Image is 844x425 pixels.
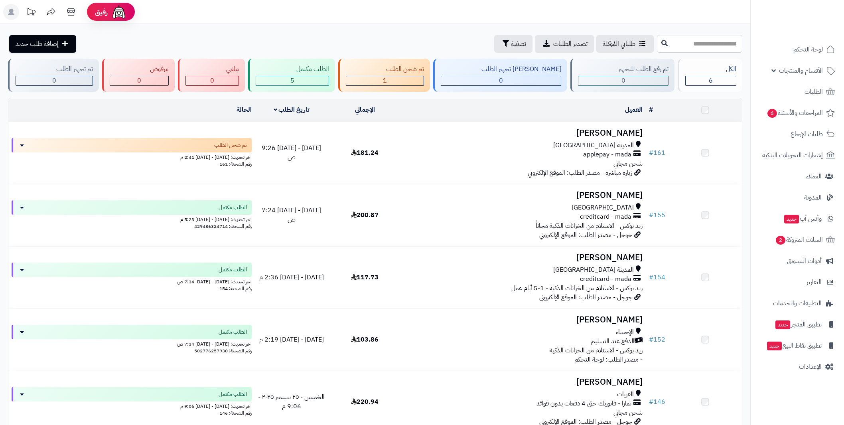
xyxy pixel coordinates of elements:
[755,82,839,101] a: الطلبات
[804,192,822,203] span: المدونة
[528,168,632,178] span: زيارة مباشرة - مصدر الطلب: الموقع الإلكتروني
[755,294,839,313] a: التطبيقات والخدمات
[649,105,653,115] a: #
[755,40,839,59] a: لوحة التحكم
[583,150,631,159] span: applepay - mada
[256,76,329,85] div: 5
[649,335,665,344] a: #152
[591,337,635,346] span: الدفع عند التسليم
[185,65,239,74] div: ملغي
[603,39,635,49] span: طلباتي المُوكلة
[405,128,643,138] h3: [PERSON_NAME]
[767,107,823,119] span: المراجعات والأسئلة
[511,283,643,293] span: ريد بوكس - الاستلام من الخزانات الذكية - 1-5 أيام عمل
[259,273,324,282] span: [DATE] - [DATE] 2:36 م
[625,105,643,115] a: العميل
[16,65,93,74] div: تم تجهيز الطلب
[755,315,839,334] a: تطبيق المتجرجديد
[52,76,56,85] span: 0
[262,206,321,224] span: [DATE] - [DATE] 7:24 ص
[16,76,93,85] div: 0
[210,76,214,85] span: 0
[12,401,252,410] div: اخر تحديث: [DATE] - [DATE] 9:06 م
[9,35,76,53] a: إضافة طلب جديد
[12,339,252,348] div: اخر تحديث: [DATE] - [DATE] 7:34 ص
[402,309,646,371] td: - مصدر الطلب: لوحة التحكم
[405,191,643,200] h3: [PERSON_NAME]
[337,59,432,92] a: تم شحن الطلب 1
[621,76,625,85] span: 0
[550,346,643,355] span: ريد بوكس - الاستلام من الخزانات الذكية
[596,35,654,53] a: طلباتي المُوكلة
[176,59,246,92] a: ملغي 0
[405,315,643,324] h3: [PERSON_NAME]
[580,212,631,221] span: creditcard - mada
[383,76,387,85] span: 1
[613,408,643,417] span: شحن مجاني
[783,213,822,224] span: وآتس آب
[262,143,321,162] span: [DATE] - [DATE] 9:26 ص
[511,39,526,49] span: تصفية
[580,275,631,284] span: creditcard - mada
[95,7,108,17] span: رفيق
[219,266,247,274] span: الطلب مكتمل
[539,293,632,302] span: جوجل - مصدر الطلب: الموقع الإلكتروني
[12,152,252,161] div: اخر تحديث: [DATE] - [DATE] 2:41 م
[441,76,561,85] div: 0
[553,265,634,275] span: المدينة [GEOGRAPHIC_DATA]
[793,44,823,55] span: لوحة التحكم
[351,397,379,407] span: 220.94
[237,105,252,115] a: الحالة
[649,148,653,158] span: #
[755,188,839,207] a: المدونة
[12,215,252,223] div: اخر تحديث: [DATE] - [DATE] 5:23 م
[787,255,822,267] span: أدوات التسويق
[578,65,669,74] div: تم رفع الطلب للتجهيز
[578,76,668,85] div: 0
[405,378,643,387] h3: [PERSON_NAME]
[649,335,653,344] span: #
[676,59,744,92] a: الكل6
[649,210,653,220] span: #
[539,230,632,240] span: جوجل - مصدر الطلب: الموقع الإلكتروني
[775,234,823,245] span: السلات المتروكة
[649,273,665,282] a: #154
[766,340,822,351] span: تطبيق نقاط البيع
[762,150,823,161] span: إشعارات التحويلات البنكية
[775,319,822,330] span: تطبيق المتجر
[791,128,823,140] span: طلبات الإرجاع
[441,65,561,74] div: [PERSON_NAME] تجهيز الطلب
[16,39,59,49] span: إضافة طلب جديد
[649,210,665,220] a: #155
[246,59,337,92] a: الطلب مكتمل 5
[755,230,839,249] a: السلات المتروكة2
[805,86,823,97] span: الطلبات
[616,328,634,337] span: الإحساء
[649,148,665,158] a: #161
[775,320,790,329] span: جديد
[755,357,839,376] a: الإعدادات
[219,160,252,168] span: رقم الشحنة: 161
[649,397,665,407] a: #146
[258,392,325,411] span: الخميس - ٢٥ سبتمبر ٢٠٢٥ - 9:06 م
[536,221,643,231] span: ريد بوكس - الاستلام من الخزانات الذكية مجاناً
[111,4,127,20] img: ai-face.png
[617,390,634,399] span: القريات
[755,209,839,228] a: وآتس آبجديد
[274,105,310,115] a: تاريخ الطلب
[755,336,839,355] a: تطبيق نقاط البيعجديد
[355,105,375,115] a: الإجمالي
[779,65,823,76] span: الأقسام والمنتجات
[405,253,643,262] h3: [PERSON_NAME]
[536,399,631,408] span: تمارا - فاتورتك حتى 4 دفعات بدون فوائد
[709,76,713,85] span: 6
[755,146,839,165] a: إشعارات التحويلات البنكية
[553,39,588,49] span: تصدير الطلبات
[214,141,247,149] span: تم شحن الطلب
[346,65,424,74] div: تم شحن الطلب
[773,298,822,309] span: التطبيقات والخدمات
[755,103,839,123] a: المراجعات والأسئلة6
[755,125,839,144] a: طلبات الإرجاع
[351,335,379,344] span: 103.86
[649,397,653,407] span: #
